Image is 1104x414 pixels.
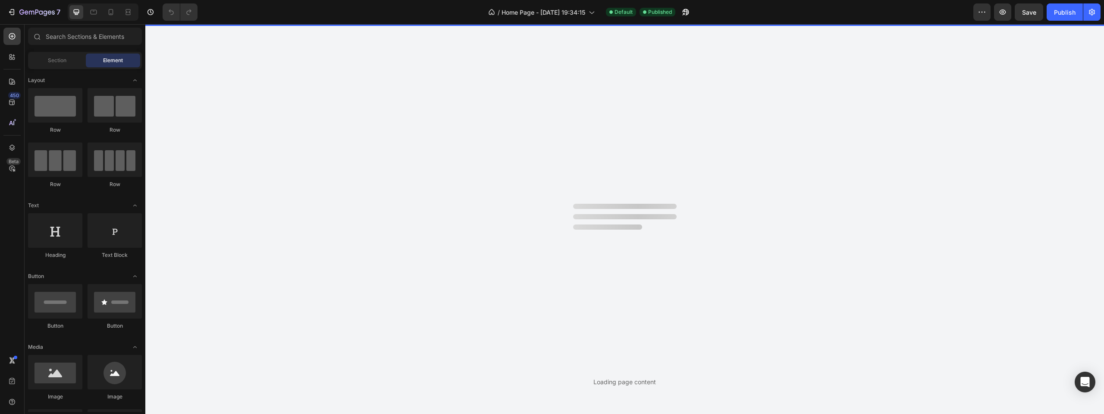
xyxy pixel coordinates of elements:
span: Home Page - [DATE] 19:34:15 [502,8,585,17]
div: Button [88,322,142,330]
span: Toggle open [128,269,142,283]
button: 7 [3,3,64,21]
div: Row [88,180,142,188]
span: Toggle open [128,340,142,354]
span: Save [1022,9,1036,16]
input: Search Sections & Elements [28,28,142,45]
span: Layout [28,76,45,84]
div: Image [28,393,82,401]
span: / [498,8,500,17]
div: Row [88,126,142,134]
div: Row [28,126,82,134]
span: Media [28,343,43,351]
div: Image [88,393,142,401]
span: Section [48,57,66,64]
div: Heading [28,251,82,259]
div: Publish [1054,8,1076,17]
button: Save [1015,3,1043,21]
span: Element [103,57,123,64]
span: Toggle open [128,73,142,87]
span: Text [28,202,39,209]
div: Open Intercom Messenger [1075,372,1095,392]
p: 7 [56,7,60,17]
div: Row [28,180,82,188]
div: Text Block [88,251,142,259]
div: Button [28,322,82,330]
button: Publish [1047,3,1083,21]
span: Toggle open [128,199,142,212]
div: 450 [8,92,21,99]
span: Button [28,272,44,280]
span: Published [648,8,672,16]
div: Beta [6,158,21,165]
div: Loading page content [593,377,656,386]
span: Default [615,8,633,16]
div: Undo/Redo [163,3,198,21]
